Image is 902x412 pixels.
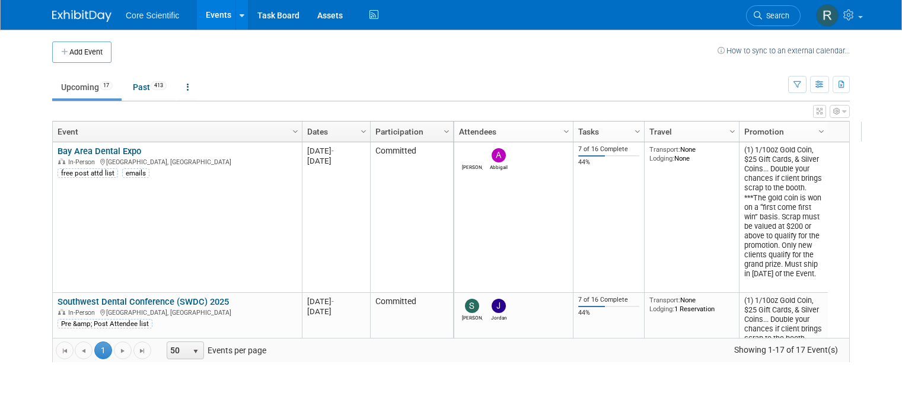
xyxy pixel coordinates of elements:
[114,341,132,359] a: Go to the next page
[58,296,229,307] a: Southwest Dental Conference (SWDC) 2025
[289,122,302,139] a: Column Settings
[307,146,365,156] div: [DATE]
[562,127,571,136] span: Column Settings
[332,297,334,306] span: -
[75,341,93,359] a: Go to the previous page
[52,41,111,63] button: Add Event
[489,162,509,170] div: Abbigail Belshe
[56,341,74,359] a: Go to the first page
[492,299,506,313] img: Jordan McCullough
[462,162,483,170] div: James Belshe
[649,296,735,313] div: None 1 Reservation
[578,122,636,142] a: Tasks
[465,299,479,313] img: Sam Robinson
[100,81,113,90] span: 17
[52,10,111,22] img: ExhibitDay
[58,319,152,328] div: Pre &amp; Post Attendee list
[578,145,640,154] div: 7 of 16 Complete
[762,11,789,20] span: Search
[633,127,642,136] span: Column Settings
[332,146,334,155] span: -
[167,342,187,359] span: 50
[465,148,479,162] img: James Belshe
[815,122,828,139] a: Column Settings
[133,341,151,359] a: Go to the last page
[739,142,828,293] td: (1) 1/10oz Gold Coin, $25 Gift Cards, & Silver Coins... Double your chances if client brings scra...
[79,346,88,356] span: Go to the previous page
[816,4,839,27] img: Rachel Wolff
[459,122,565,142] a: Attendees
[441,122,454,139] a: Column Settings
[726,122,740,139] a: Column Settings
[578,296,640,304] div: 7 of 16 Complete
[489,313,509,321] div: Jordan McCullough
[118,346,128,356] span: Go to the next page
[649,122,731,142] a: Travel
[58,122,294,142] a: Event
[370,142,453,293] td: Committed
[723,341,849,358] span: Showing 1-17 of 17 Event(s)
[817,127,826,136] span: Column Settings
[649,305,674,313] span: Lodging:
[375,122,445,142] a: Participation
[191,347,200,356] span: select
[358,122,371,139] a: Column Settings
[649,154,674,162] span: Lodging:
[68,309,98,317] span: In-Person
[126,11,179,20] span: Core Scientific
[124,76,176,98] a: Past413
[442,127,451,136] span: Column Settings
[746,5,801,26] a: Search
[632,122,645,139] a: Column Settings
[307,306,365,317] div: [DATE]
[58,168,118,178] div: free post attd list
[718,46,850,55] a: How to sync to an external calendar...
[58,146,141,157] a: Bay Area Dental Expo
[578,309,640,317] div: 44%
[728,127,737,136] span: Column Settings
[649,145,735,162] div: None None
[151,81,167,90] span: 413
[138,346,147,356] span: Go to the last page
[649,145,680,154] span: Transport:
[578,158,640,167] div: 44%
[462,313,483,321] div: Sam Robinson
[152,341,278,359] span: Events per page
[60,346,69,356] span: Go to the first page
[58,158,65,164] img: In-Person Event
[649,296,680,304] span: Transport:
[58,157,297,167] div: [GEOGRAPHIC_DATA], [GEOGRAPHIC_DATA]
[359,127,368,136] span: Column Settings
[744,122,820,142] a: Promotion
[52,76,122,98] a: Upcoming17
[307,296,365,306] div: [DATE]
[560,122,573,139] a: Column Settings
[307,156,365,166] div: [DATE]
[122,168,149,178] div: emails
[94,341,112,359] span: 1
[58,307,297,317] div: [GEOGRAPHIC_DATA], [GEOGRAPHIC_DATA]
[58,309,65,315] img: In-Person Event
[492,148,506,162] img: Abbigail Belshe
[291,127,300,136] span: Column Settings
[307,122,362,142] a: Dates
[68,158,98,166] span: In-Person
